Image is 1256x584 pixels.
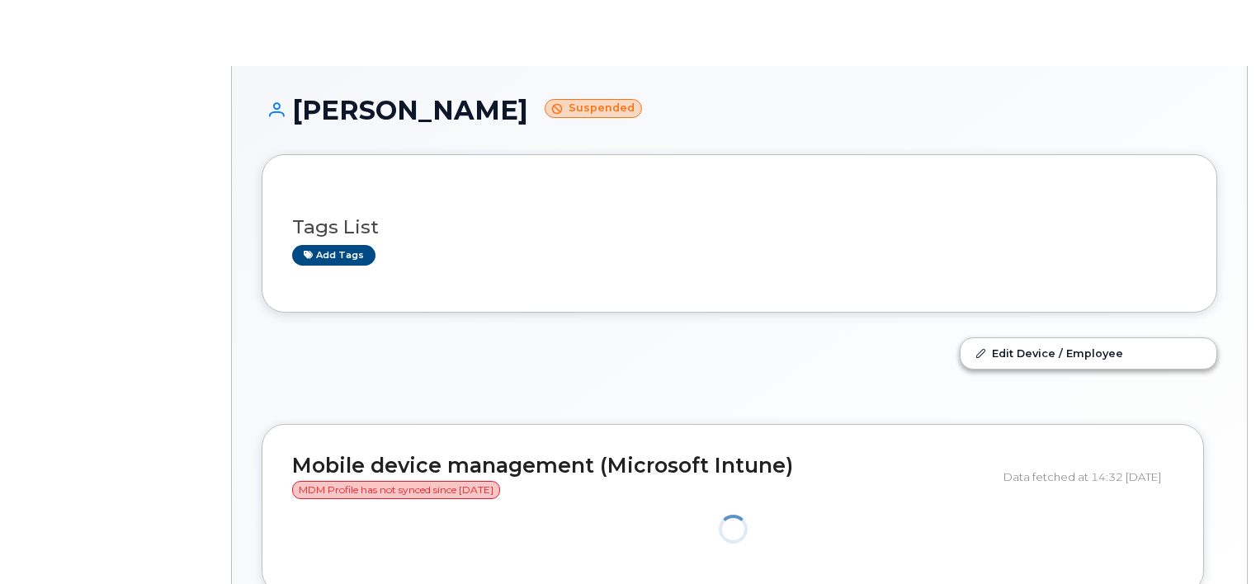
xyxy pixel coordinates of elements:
h2: Mobile device management (Microsoft Intune) [292,454,991,500]
h1: [PERSON_NAME] [262,96,1217,125]
a: Add tags [292,245,375,266]
a: Edit Device / Employee [961,338,1216,368]
h3: Tags List [292,217,1187,238]
span: MDM Profile has not synced since [DATE] [292,481,500,499]
div: Data fetched at 14:32 [DATE] [1003,461,1173,492]
small: Suspended [545,99,642,118]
